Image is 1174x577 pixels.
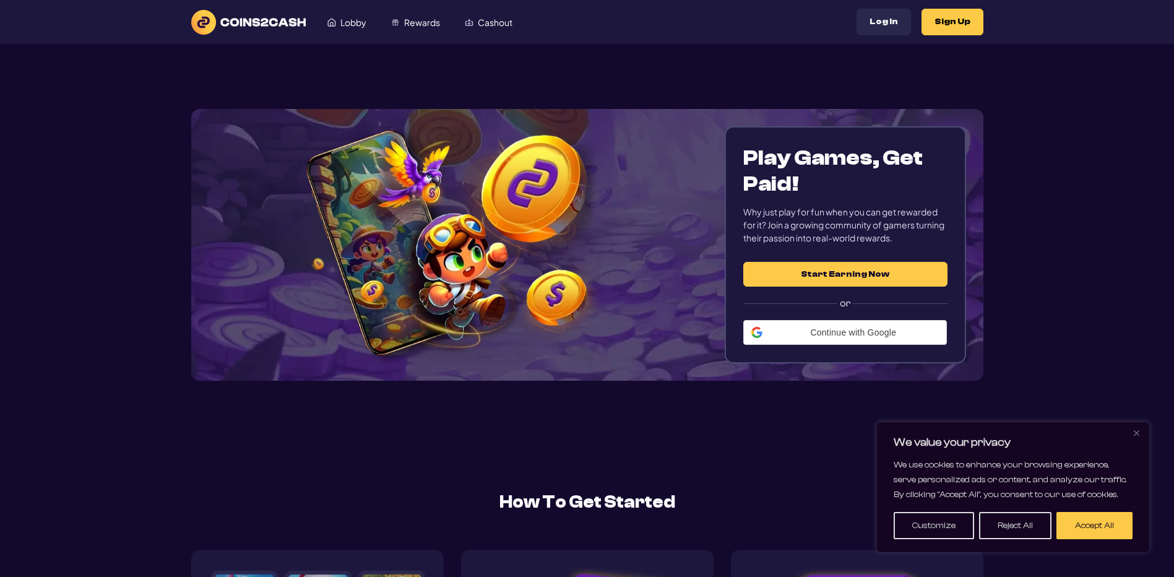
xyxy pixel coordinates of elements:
h2: How To Get Started [191,489,983,515]
p: We use cookies to enhance your browsing experience, serve personalized ads or content, and analyz... [894,458,1133,502]
button: Sign Up [922,9,983,35]
span: Rewards [404,18,440,27]
button: Log In [857,9,911,35]
button: Customize [894,512,974,539]
img: logo text [191,10,306,35]
label: or [743,287,947,320]
button: Reject All [979,512,1051,539]
div: Why just play for fun when you can get rewarded for it? Join a growing community of gamers turnin... [743,206,947,245]
div: Continue with Google [743,320,947,345]
img: Close [1134,430,1139,436]
button: Close [1129,425,1144,440]
div: We value your privacy [877,422,1149,552]
span: Cashout [478,18,512,27]
a: Cashout [452,11,525,34]
p: We value your privacy [894,435,1133,450]
button: Accept All [1056,512,1133,539]
img: Cashout [465,18,473,27]
a: Lobby [315,11,379,34]
button: Start Earning Now [743,262,947,287]
a: Rewards [379,11,452,34]
img: Rewards [391,18,400,27]
img: Lobby [327,18,336,27]
span: Continue with Google [767,328,939,337]
span: Lobby [340,18,366,27]
h1: Play Games, Get Paid! [743,145,947,197]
